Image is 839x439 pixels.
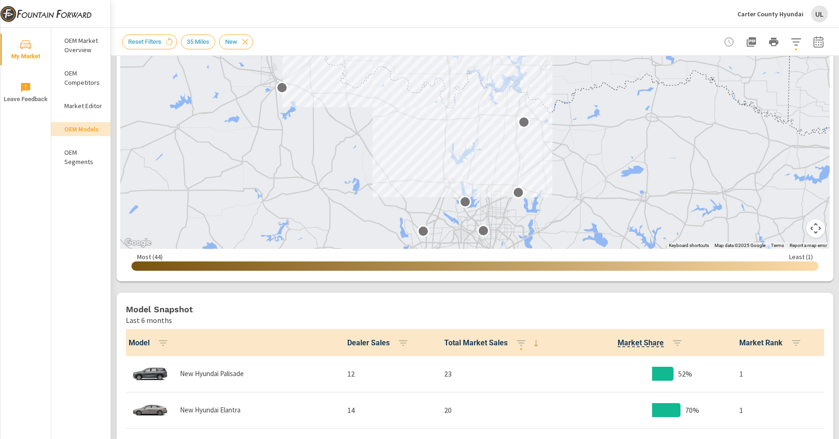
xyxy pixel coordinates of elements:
[444,405,565,416] p: 20
[131,360,169,388] img: glamour
[347,405,429,416] p: 14
[64,148,103,166] p: OEM Segments
[131,396,169,424] img: glamour
[669,242,709,249] button: Keyboard shortcuts
[220,38,243,45] span: New
[787,33,805,51] button: Apply Filters
[64,124,103,134] p: OEM Models
[618,337,664,349] span: Model Sales / Total Market Sales. [Market = within dealer PMA (or 60 miles if no PMA is defined) ...
[126,315,172,326] p: Last 6 months
[739,405,822,416] p: 1
[51,145,110,169] div: OEM Segments
[181,38,215,45] span: 35 Miles
[739,337,805,349] span: Market Rank
[180,370,244,378] p: New Hyundai Palisade
[0,28,51,114] div: nav menu
[123,38,167,45] span: Reset Filters
[64,101,103,110] p: Market Editor
[789,253,813,261] p: Least ( 1 )
[444,337,542,349] span: Total Market Sales
[51,34,110,57] div: OEM Market Overview
[790,243,827,248] a: Report a map error
[51,122,110,136] div: OEM Models
[347,368,429,379] p: 12
[219,34,253,49] div: New
[180,406,241,414] p: New Hyundai Elantra
[809,33,828,51] button: Select Date Range
[137,253,163,261] p: Most ( 44 )
[51,99,110,113] div: Market Editor
[129,337,172,349] span: Model
[811,6,828,22] div: UL
[347,337,413,349] span: Dealer Sales
[64,36,103,55] p: OEM Market Overview
[764,33,783,51] button: Print Report
[122,34,177,49] div: Reset Filters
[3,39,48,62] span: My Market
[739,368,822,379] p: 1
[678,368,692,379] p: 52%
[123,237,153,249] a: Open this area in Google Maps (opens a new window)
[444,368,565,379] p: 23
[618,337,687,349] span: Market Share
[123,237,153,249] img: Google
[685,405,699,416] p: 70%
[771,243,784,248] a: Terms (opens in new tab)
[64,69,103,87] p: OEM Competitors
[51,66,110,89] div: OEM Competitors
[806,219,825,238] button: Map camera controls
[742,33,761,51] button: "Export Report to PDF"
[126,304,193,314] h5: Model Snapshot
[3,82,48,105] span: Leave Feedback
[737,10,804,18] p: Carter County Hyundai
[715,243,765,248] span: Map data ©2025 Google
